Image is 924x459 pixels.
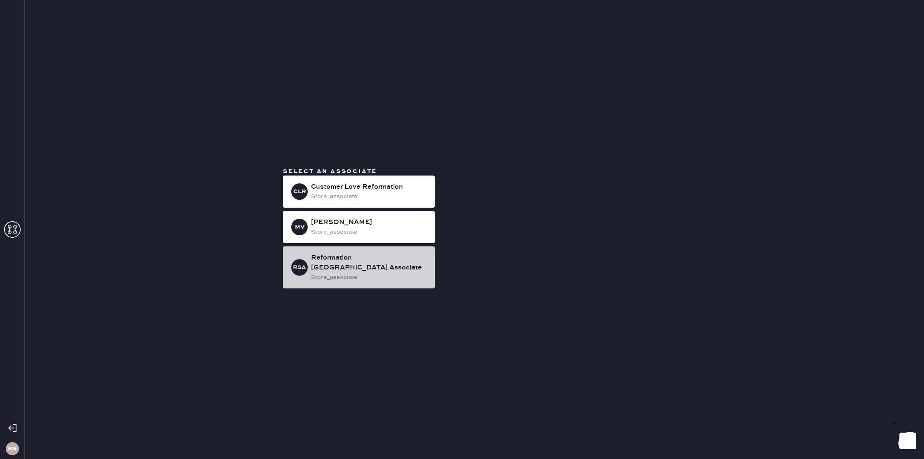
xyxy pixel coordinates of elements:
div: Reformation [GEOGRAPHIC_DATA] Associate [311,253,428,273]
div: store_associate [311,227,428,237]
h3: RSA [293,265,306,270]
div: [PERSON_NAME] [311,218,428,227]
div: Customer Love Reformation [311,182,428,192]
div: store_associate [311,273,428,282]
span: Select an associate [283,168,377,175]
h3: MV [295,224,304,230]
iframe: Front Chat [885,422,920,457]
h3: CLR [293,189,306,194]
h3: RS [8,446,16,452]
div: store_associate [311,192,428,201]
